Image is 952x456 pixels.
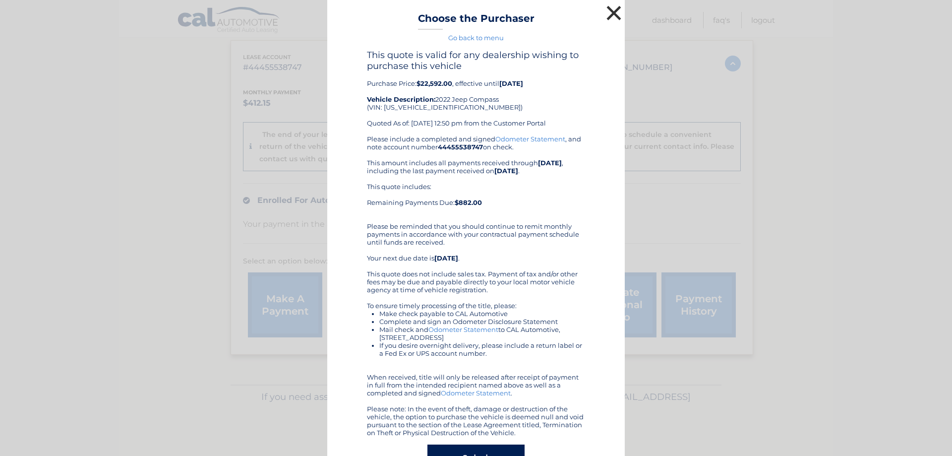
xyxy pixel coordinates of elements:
[494,167,518,175] b: [DATE]
[367,95,435,103] strong: Vehicle Description:
[379,326,585,341] li: Mail check and to CAL Automotive, [STREET_ADDRESS]
[438,143,483,151] b: 44455538747
[367,50,585,71] h4: This quote is valid for any dealership wishing to purchase this vehicle
[441,389,511,397] a: Odometer Statement
[604,3,624,23] button: ×
[367,183,585,214] div: This quote includes: Remaining Payments Due:
[428,326,498,333] a: Odometer Statement
[495,135,565,143] a: Odometer Statement
[367,50,585,135] div: Purchase Price: , effective until 2022 Jeep Compass (VIN: [US_VEHICLE_IDENTIFICATION_NUMBER]) Quo...
[416,79,452,87] b: $22,592.00
[379,310,585,318] li: Make check payable to CAL Automotive
[448,34,504,42] a: Go back to menu
[434,254,458,262] b: [DATE]
[455,198,482,206] b: $882.00
[418,12,535,30] h3: Choose the Purchaser
[379,318,585,326] li: Complete and sign an Odometer Disclosure Statement
[379,341,585,357] li: If you desire overnight delivery, please include a return label or a Fed Ex or UPS account number.
[499,79,523,87] b: [DATE]
[367,135,585,437] div: Please include a completed and signed , and note account number on check. This amount includes al...
[538,159,562,167] b: [DATE]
